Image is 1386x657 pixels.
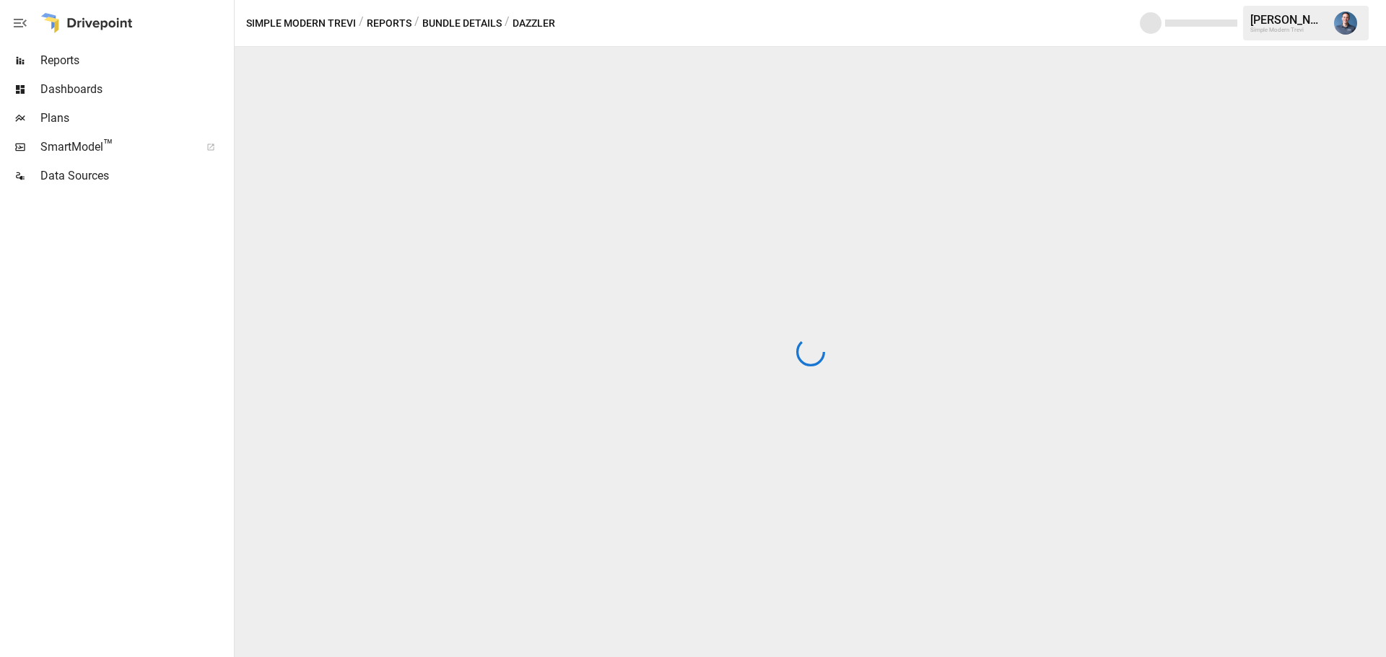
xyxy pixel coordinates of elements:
[414,14,419,32] div: /
[103,136,113,154] span: ™
[40,138,191,156] span: SmartModel
[422,14,502,32] button: Bundle Details
[1325,3,1366,43] button: Mike Beckham
[40,110,231,127] span: Plans
[40,52,231,69] span: Reports
[1334,12,1357,35] img: Mike Beckham
[1250,27,1325,33] div: Simple Modern Trevi
[40,167,231,185] span: Data Sources
[359,14,364,32] div: /
[367,14,411,32] button: Reports
[1250,13,1325,27] div: [PERSON_NAME]
[40,81,231,98] span: Dashboards
[246,14,356,32] button: Simple Modern Trevi
[505,14,510,32] div: /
